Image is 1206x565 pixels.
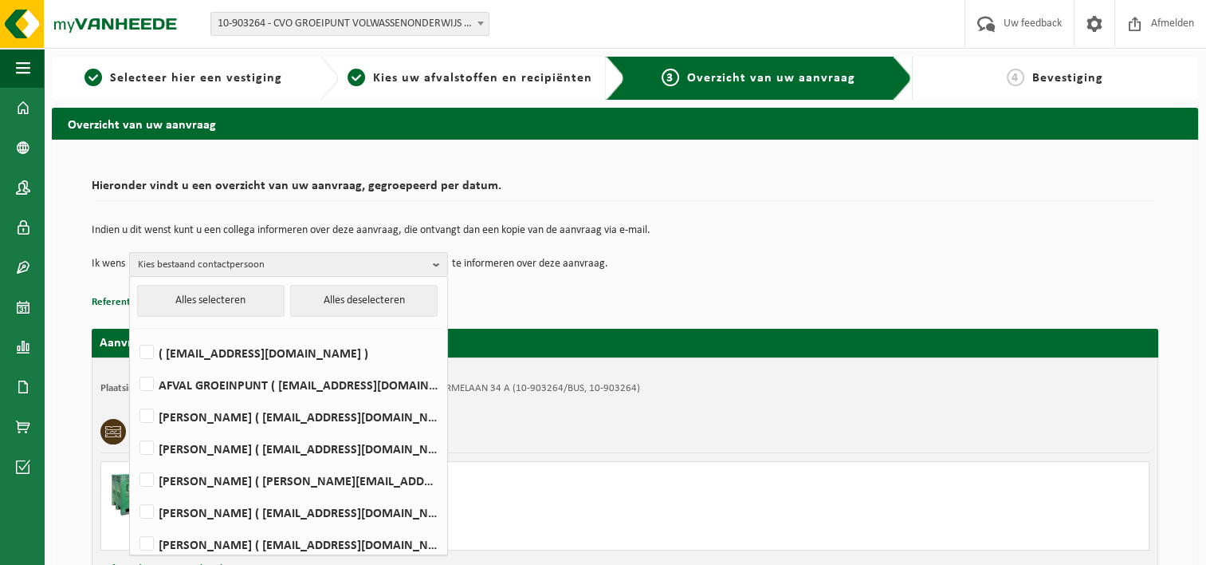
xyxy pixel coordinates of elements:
strong: Aanvraag voor [DATE] [100,337,219,350]
span: Kies uw afvalstoffen en recipiënten [373,72,592,85]
span: 1 [84,69,102,86]
span: Overzicht van uw aanvraag [687,72,855,85]
span: Bevestiging [1032,72,1103,85]
img: PB-HB-1400-HPE-GN-01.png [109,470,157,518]
button: Referentie toevoegen (opt.) [92,292,214,313]
label: AFVAL GROEINPUNT ( [EMAIL_ADDRESS][DOMAIN_NAME] ) [136,373,439,397]
span: 10-903264 - CVO GROEIPUNT VOLWASSENONDERWIJS - LOKEREN [210,12,489,36]
h2: Overzicht van uw aanvraag [52,108,1198,139]
p: te informeren over deze aanvraag. [452,252,608,276]
button: Kies bestaand contactpersoon [129,252,448,276]
label: [PERSON_NAME] ( [EMAIL_ADDRESS][DOMAIN_NAME] ) [136,437,439,460]
button: Alles deselecteren [290,285,438,317]
span: Selecteer hier een vestiging [110,72,282,85]
p: Ik wens [92,252,125,276]
span: 3 [662,69,679,86]
span: 4 [1007,69,1024,86]
label: [PERSON_NAME] ( [EMAIL_ADDRESS][DOMAIN_NAME] ) [136,532,439,556]
label: [PERSON_NAME] ( [EMAIL_ADDRESS][DOMAIN_NAME] ) [136,500,439,524]
label: [PERSON_NAME] ( [PERSON_NAME][EMAIL_ADDRESS][DOMAIN_NAME] ) [136,468,439,492]
a: 2Kies uw afvalstoffen en recipiënten [347,69,594,88]
button: Alles selecteren [137,285,285,317]
strong: Plaatsingsadres: [100,383,170,393]
span: 10-903264 - CVO GROEIPUNT VOLWASSENONDERWIJS - LOKEREN [211,13,489,35]
h2: Hieronder vindt u een overzicht van uw aanvraag, gegroepeerd per datum. [92,180,1158,201]
span: 2 [348,69,365,86]
a: 1Selecteer hier een vestiging [60,69,307,88]
p: Indien u dit wenst kunt u een collega informeren over deze aanvraag, die ontvangt dan een kopie v... [92,225,1158,236]
span: Kies bestaand contactpersoon [138,253,426,277]
label: [PERSON_NAME] ( [EMAIL_ADDRESS][DOMAIN_NAME] ) [136,405,439,429]
label: ( [EMAIL_ADDRESS][DOMAIN_NAME] ) [136,341,439,365]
